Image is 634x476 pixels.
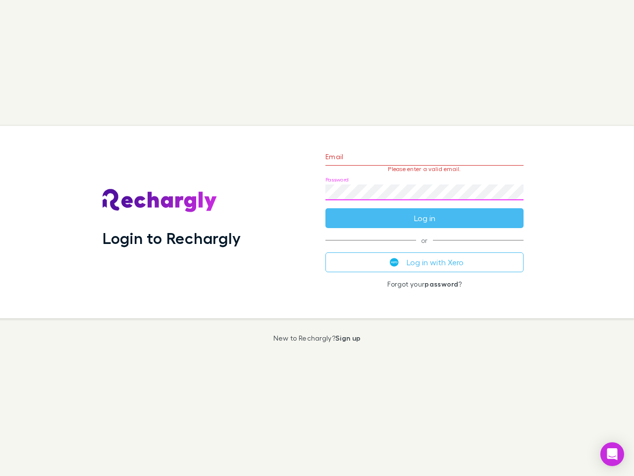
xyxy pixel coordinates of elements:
[325,208,524,228] button: Log in
[424,280,458,288] a: password
[600,442,624,466] div: Open Intercom Messenger
[103,189,217,213] img: Rechargly's Logo
[103,229,241,247] h1: Login to Rechargly
[325,176,349,183] label: Password
[390,258,399,267] img: Xero's logo
[335,334,361,342] a: Sign up
[325,280,524,288] p: Forgot your ?
[325,252,524,272] button: Log in with Xero
[273,334,361,342] p: New to Rechargly?
[325,166,524,173] p: Please enter a valid email.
